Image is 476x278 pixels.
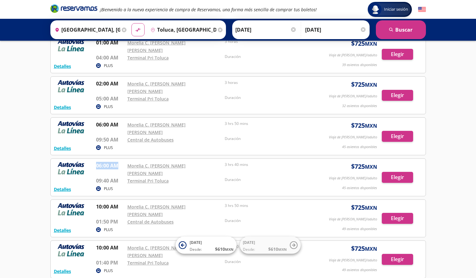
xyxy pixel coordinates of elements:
[96,162,124,169] p: 06:00 AM
[54,268,71,275] button: Detalles
[225,177,319,183] p: Duración
[127,96,169,102] a: Terminal Pri Toluca
[225,121,319,126] p: 3 hrs 50 mins
[54,203,88,215] img: RESERVAMOS
[381,6,411,13] span: Iniciar sesión
[225,247,233,252] small: MXN
[96,218,124,225] p: 01:50 PM
[127,163,186,176] a: Morelia C. [PERSON_NAME] [PERSON_NAME]
[382,90,413,101] button: Elegir
[351,39,377,48] span: $ 725
[351,203,377,212] span: $ 725
[225,162,319,167] p: 3 hrs 40 mins
[96,54,124,61] p: 04:00 AM
[305,22,366,38] input: Opcional
[418,6,426,13] button: English
[96,95,124,102] p: 05:00 AM
[225,218,319,224] p: Duración
[100,7,317,13] em: ¡Bienvenido a la nueva experiencia de compra de Reservamos, una forma más sencilla de comprar tus...
[104,63,113,69] p: PLUS
[342,103,377,109] p: 32 asientos disponibles
[235,22,297,38] input: Elegir Fecha
[351,80,377,89] span: $ 725
[52,22,120,38] input: Buscar Origen
[365,81,377,88] small: MXN
[382,131,413,142] button: Elegir
[342,185,377,191] p: 45 asientos disponibles
[54,227,71,234] button: Detalles
[382,172,413,183] button: Elegir
[329,176,377,181] p: Viaje de [PERSON_NAME]/adulto
[104,268,113,274] p: PLUS
[54,145,71,152] button: Detalles
[243,240,255,245] span: [DATE]
[96,244,124,251] p: 10:00 AM
[342,226,377,232] p: 49 asientos disponibles
[54,186,71,193] button: Detalles
[268,246,287,252] span: $ 610
[329,53,377,58] p: Viaje de [PERSON_NAME]/adulto
[365,204,377,211] small: MXN
[96,39,124,46] p: 01:00 AM
[240,237,301,254] button: [DATE]Desde:$610MXN
[96,80,124,87] p: 02:00 AM
[365,163,377,170] small: MXN
[104,186,113,192] p: PLUS
[127,122,186,135] a: Morelia C. [PERSON_NAME] [PERSON_NAME]
[127,55,169,61] a: Terminal Pri Toluca
[54,162,88,174] img: RESERVAMOS
[329,94,377,99] p: Viaje de [PERSON_NAME]/adulto
[96,136,124,143] p: 09:50 AM
[225,95,319,100] p: Duración
[104,145,113,151] p: PLUS
[225,54,319,59] p: Duración
[329,258,377,263] p: Viaje de [PERSON_NAME]/adulto
[365,122,377,129] small: MXN
[190,240,202,245] span: [DATE]
[382,49,413,60] button: Elegir
[104,227,113,233] p: PLUS
[54,80,88,92] img: RESERVAMOS
[127,178,169,184] a: Terminal Pri Toluca
[225,136,319,142] p: Duración
[351,121,377,130] span: $ 725
[127,204,186,217] a: Morelia C. [PERSON_NAME] [PERSON_NAME]
[127,137,174,143] a: Central de Autobuses
[382,254,413,265] button: Elegir
[104,104,113,110] p: PLUS
[54,63,71,69] button: Detalles
[225,39,319,44] p: 3 horas
[278,247,287,252] small: MXN
[225,203,319,209] p: 3 hrs 50 mins
[96,121,124,128] p: 06:00 AM
[376,20,426,39] button: Buscar
[342,62,377,68] p: 39 asientos disponibles
[50,4,97,13] i: Brand Logo
[54,104,71,111] button: Detalles
[342,144,377,150] p: 45 asientos disponibles
[96,259,124,266] p: 01:40 PM
[225,259,319,265] p: Duración
[225,80,319,85] p: 3 horas
[243,247,255,252] span: Desde:
[54,39,88,51] img: RESERVAMOS
[127,81,186,94] a: Morelia C. [PERSON_NAME] [PERSON_NAME]
[351,244,377,253] span: $ 725
[351,162,377,171] span: $ 725
[50,4,97,15] a: Brand Logo
[127,245,186,258] a: Morelia C. [PERSON_NAME] [PERSON_NAME]
[96,177,124,184] p: 09:40 AM
[176,237,237,254] button: [DATE]Desde:$610MXN
[365,40,377,47] small: MXN
[215,246,233,252] span: $ 610
[329,217,377,222] p: Viaje de [PERSON_NAME]/adulto
[329,135,377,140] p: Viaje de [PERSON_NAME]/adulto
[342,267,377,273] p: 49 asientos disponibles
[190,247,202,252] span: Desde:
[382,213,413,224] button: Elegir
[54,244,88,256] img: RESERVAMOS
[365,245,377,252] small: MXN
[96,203,124,210] p: 10:00 AM
[148,22,216,38] input: Buscar Destino
[54,121,88,133] img: RESERVAMOS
